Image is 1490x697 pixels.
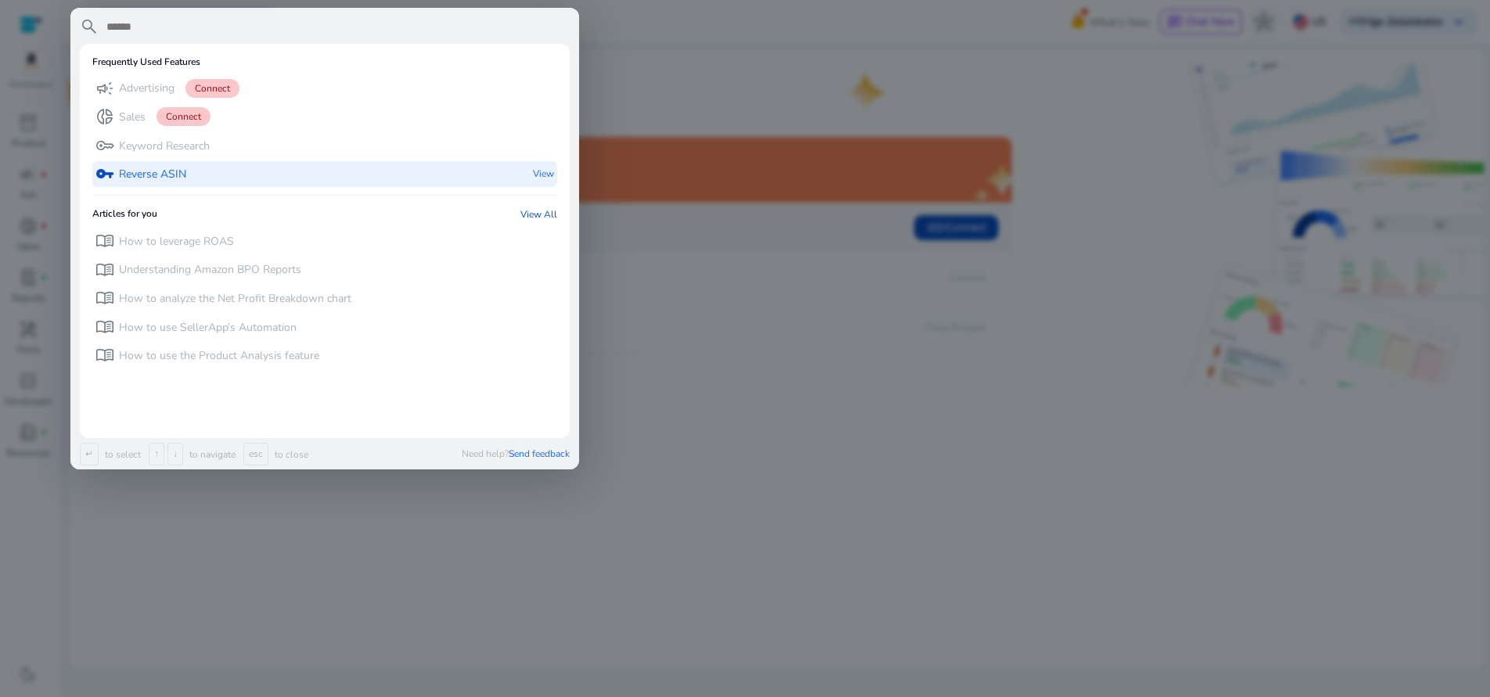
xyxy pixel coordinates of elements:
span: search [80,17,99,36]
p: How to analyze the Net Profit Breakdown chart [119,291,351,307]
p: How to use SellerApp’s Automation [119,320,297,336]
span: vpn_key [95,164,114,183]
p: How to use the Product Analysis feature [119,348,319,364]
h6: Frequently Used Features [92,56,200,67]
h6: Articles for you [92,208,157,221]
span: ↵ [80,443,99,465]
span: Connect [157,107,211,126]
p: Advertising [119,81,175,96]
span: campaign [95,79,114,98]
a: View All [520,208,557,221]
p: to close [272,448,308,461]
span: esc [243,443,268,465]
p: View [533,161,554,187]
p: Reverse ASIN [119,167,186,182]
span: menu_book [95,232,114,250]
p: Understanding Amazon BPO Reports [119,262,301,278]
p: Keyword Research [119,138,210,154]
p: How to leverage ROAS [119,234,234,250]
span: Send feedback [509,447,570,460]
span: menu_book [95,346,114,365]
p: Need help? [462,447,570,460]
span: menu_book [95,260,114,279]
span: ↑ [149,443,164,465]
span: ↓ [167,443,183,465]
span: donut_small [95,107,114,126]
span: menu_book [95,318,114,336]
p: to select [102,448,141,461]
span: menu_book [95,289,114,307]
p: Sales [119,110,146,125]
span: Connect [185,79,239,98]
span: key [95,136,114,155]
p: to navigate [186,448,236,461]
